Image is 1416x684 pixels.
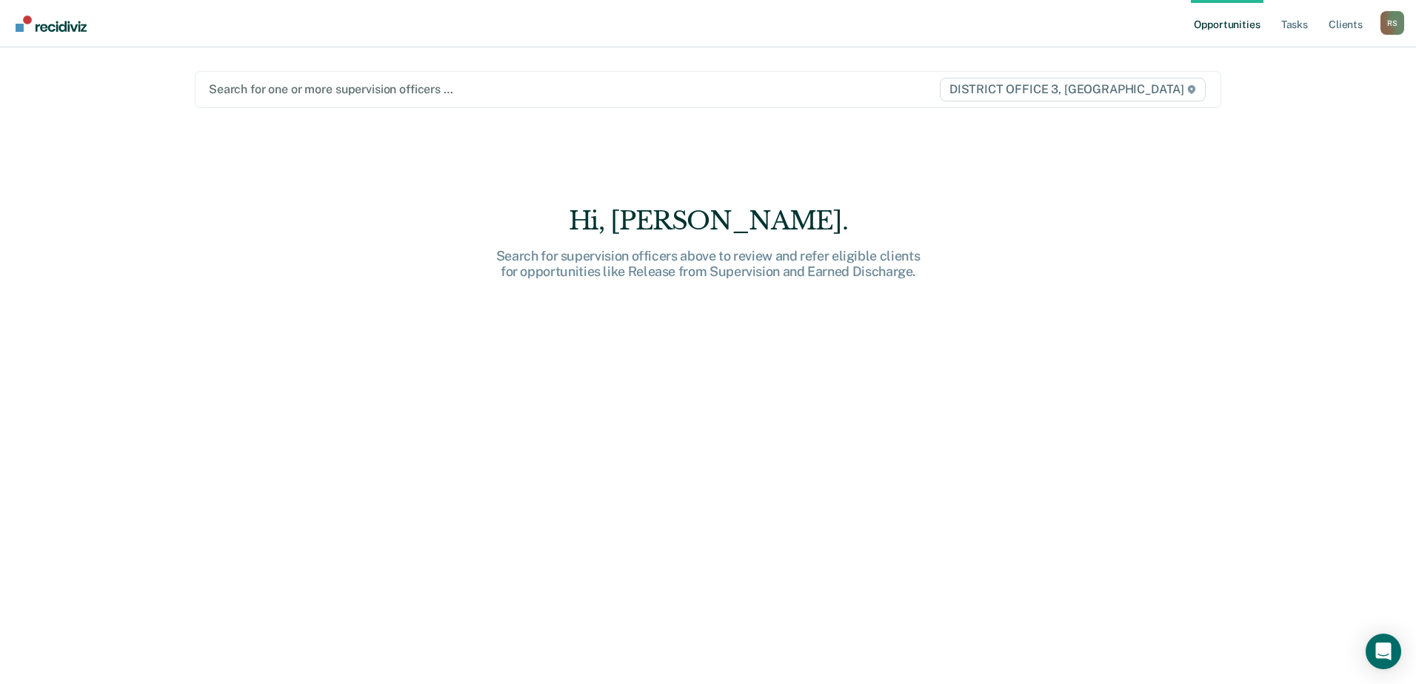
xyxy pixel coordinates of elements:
button: Profile dropdown button [1380,11,1404,35]
div: Hi, [PERSON_NAME]. [471,206,945,236]
div: Open Intercom Messenger [1366,634,1401,669]
div: Search for supervision officers above to review and refer eligible clients for opportunities like... [471,248,945,280]
img: Recidiviz [16,16,87,32]
div: R S [1380,11,1404,35]
span: DISTRICT OFFICE 3, [GEOGRAPHIC_DATA] [940,78,1206,101]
